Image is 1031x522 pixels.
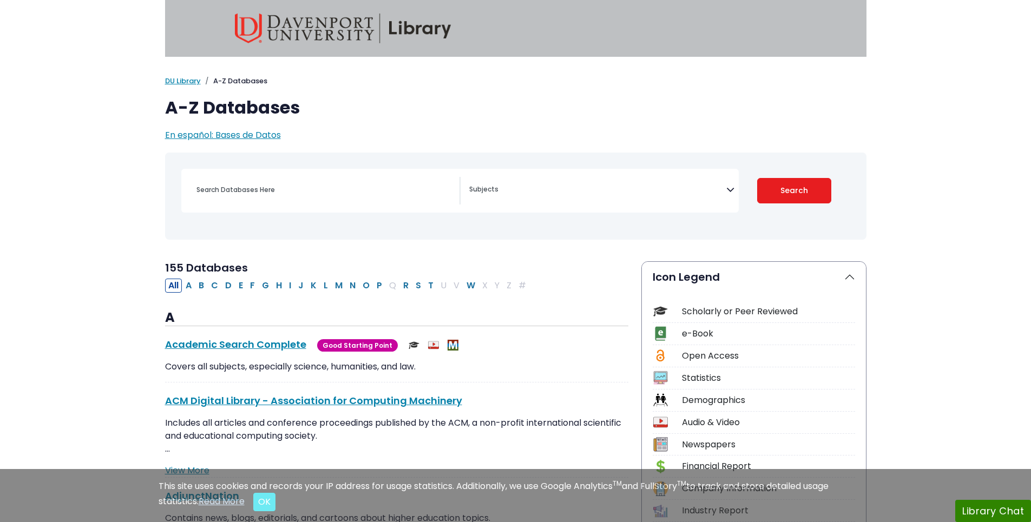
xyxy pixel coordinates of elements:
[613,479,622,488] sup: TM
[332,279,346,293] button: Filter Results M
[165,153,866,240] nav: Search filters
[317,339,398,352] span: Good Starting Point
[654,348,667,363] img: Icon Open Access
[165,417,628,455] p: Includes all articles and conference proceedings published by the ACM, a non-profit international...
[400,279,412,293] button: Filter Results R
[469,186,726,195] textarea: Search
[165,338,306,351] a: Academic Search Complete
[165,310,628,326] h3: A
[373,279,385,293] button: Filter Results P
[682,416,855,429] div: Audio & Video
[682,372,855,385] div: Statistics
[253,493,275,511] button: Close
[273,279,285,293] button: Filter Results H
[682,460,855,473] div: Financial Report
[653,415,668,430] img: Icon Audio & Video
[165,260,248,275] span: 155 Databases
[195,279,207,293] button: Filter Results B
[653,437,668,452] img: Icon Newspapers
[682,438,855,451] div: Newspapers
[295,279,307,293] button: Filter Results J
[165,279,530,291] div: Alpha-list to filter by first letter of database name
[653,326,668,341] img: Icon e-Book
[346,279,359,293] button: Filter Results N
[159,480,873,511] div: This site uses cookies and records your IP address for usage statistics. Additionally, we use Goo...
[409,340,419,351] img: Scholarly or Peer Reviewed
[165,76,866,87] nav: breadcrumb
[199,495,245,507] a: Read More
[165,129,281,141] a: En español: Bases de Datos
[320,279,331,293] button: Filter Results L
[165,394,462,407] a: ACM Digital Library - Association for Computing Machinery
[428,340,439,351] img: Audio & Video
[653,371,668,385] img: Icon Statistics
[235,14,451,43] img: Davenport University Library
[677,479,686,488] sup: TM
[259,279,272,293] button: Filter Results G
[165,97,866,118] h1: A-Z Databases
[286,279,294,293] button: Filter Results I
[682,394,855,407] div: Demographics
[201,76,267,87] li: A-Z Databases
[165,360,628,373] p: Covers all subjects, especially science, humanities, and law.
[165,464,209,477] a: View More
[307,279,320,293] button: Filter Results K
[425,279,437,293] button: Filter Results T
[165,279,182,293] button: All
[682,327,855,340] div: e-Book
[182,279,195,293] button: Filter Results A
[235,279,246,293] button: Filter Results E
[412,279,424,293] button: Filter Results S
[682,305,855,318] div: Scholarly or Peer Reviewed
[247,279,258,293] button: Filter Results F
[208,279,221,293] button: Filter Results C
[190,182,459,197] input: Search database by title or keyword
[653,304,668,319] img: Icon Scholarly or Peer Reviewed
[757,178,831,203] button: Submit for Search Results
[653,393,668,407] img: Icon Demographics
[642,262,866,292] button: Icon Legend
[165,76,201,86] a: DU Library
[653,459,668,474] img: Icon Financial Report
[448,340,458,351] img: MeL (Michigan electronic Library)
[463,279,478,293] button: Filter Results W
[682,349,855,362] div: Open Access
[955,500,1031,522] button: Library Chat
[359,279,373,293] button: Filter Results O
[222,279,235,293] button: Filter Results D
